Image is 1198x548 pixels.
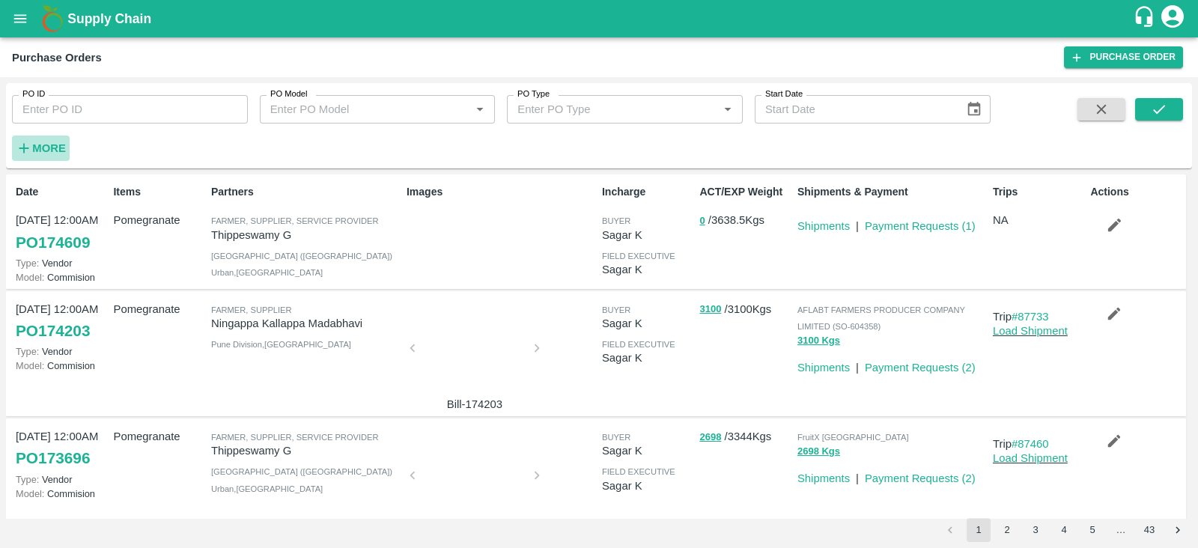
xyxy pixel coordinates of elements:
[602,315,693,332] p: Sagar K
[993,184,1084,200] p: Trips
[211,315,401,332] p: Ningappa Kallappa Madabhavi
[1137,518,1161,542] button: Go to page 43
[1080,518,1104,542] button: Go to page 5
[865,362,976,374] a: Payment Requests (2)
[1064,46,1183,68] a: Purchase Order
[16,346,39,357] span: Type:
[1109,523,1133,538] div: …
[602,305,630,314] span: buyer
[699,301,721,318] button: 3100
[699,184,791,200] p: ACT/EXP Weight
[699,429,721,446] button: 2698
[407,184,596,200] p: Images
[67,11,151,26] b: Supply Chain
[419,396,531,412] p: Bill-174203
[993,212,1084,228] p: NA
[797,220,850,232] a: Shipments
[765,88,803,100] label: Start Date
[16,272,44,283] span: Model:
[211,467,392,493] span: [GEOGRAPHIC_DATA] ([GEOGRAPHIC_DATA]) Urban , [GEOGRAPHIC_DATA]
[797,472,850,484] a: Shipments
[12,136,70,161] button: More
[797,443,840,460] button: 2698 Kgs
[797,332,840,350] button: 3100 Kgs
[797,305,965,331] span: AFLABT FARMERS PRODUCER COMPANY LIMITED (SO-604358)
[699,213,705,230] button: 0
[993,308,1084,325] p: Trip
[1090,184,1182,200] p: Actions
[699,301,791,318] p: / 3100 Kgs
[850,464,859,487] div: |
[936,518,1192,542] nav: pagination navigation
[16,360,44,371] span: Model:
[211,305,292,314] span: Farmer, Supplier
[113,212,204,228] p: Pomegranate
[755,95,954,124] input: Start Date
[602,350,693,366] p: Sagar K
[211,433,379,442] span: Farmer, Supplier, Service Provider
[1012,311,1049,323] a: #87733
[850,212,859,234] div: |
[16,487,107,501] p: Commision
[602,216,630,225] span: buyer
[37,4,67,34] img: logo
[270,88,308,100] label: PO Model
[1166,518,1190,542] button: Go to next page
[602,433,630,442] span: buyer
[1024,518,1048,542] button: Go to page 3
[995,518,1019,542] button: Go to page 2
[16,301,107,317] p: [DATE] 12:00AM
[602,442,693,459] p: Sagar K
[113,301,204,317] p: Pomegranate
[602,261,693,278] p: Sagar K
[517,88,550,100] label: PO Type
[511,100,694,119] input: Enter PO Type
[993,452,1068,464] a: Load Shipment
[865,472,976,484] a: Payment Requests (2)
[602,252,675,261] span: field executive
[470,100,490,119] button: Open
[993,436,1084,452] p: Trip
[602,340,675,349] span: field executive
[16,474,39,485] span: Type:
[113,428,204,445] p: Pomegranate
[16,212,107,228] p: [DATE] 12:00AM
[16,428,107,445] p: [DATE] 12:00AM
[1133,5,1159,32] div: customer-support
[16,488,44,499] span: Model:
[1012,438,1049,450] a: #87460
[16,359,107,373] p: Commision
[602,467,675,476] span: field executive
[12,48,102,67] div: Purchase Orders
[16,184,107,200] p: Date
[16,344,107,359] p: Vendor
[211,216,379,225] span: Farmer, Supplier, Service Provider
[960,95,988,124] button: Choose date
[113,184,204,200] p: Items
[1052,518,1076,542] button: Go to page 4
[211,184,401,200] p: Partners
[602,227,693,243] p: Sagar K
[850,353,859,376] div: |
[12,95,248,124] input: Enter PO ID
[16,258,39,269] span: Type:
[16,472,107,487] p: Vendor
[211,340,351,349] span: Pune Division , [GEOGRAPHIC_DATA]
[264,100,447,119] input: Enter PO Model
[797,184,987,200] p: Shipments & Payment
[211,442,401,459] p: Thippeswamy G
[16,256,107,270] p: Vendor
[865,220,976,232] a: Payment Requests (1)
[16,229,90,256] a: PO174609
[22,88,45,100] label: PO ID
[699,212,791,229] p: / 3638.5 Kgs
[32,142,66,154] strong: More
[16,445,90,472] a: PO173696
[699,428,791,445] p: / 3344 Kgs
[967,518,991,542] button: page 1
[3,1,37,36] button: open drawer
[797,433,909,442] span: FruitX [GEOGRAPHIC_DATA]
[993,325,1068,337] a: Load Shipment
[602,478,693,494] p: Sagar K
[67,8,1133,29] a: Supply Chain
